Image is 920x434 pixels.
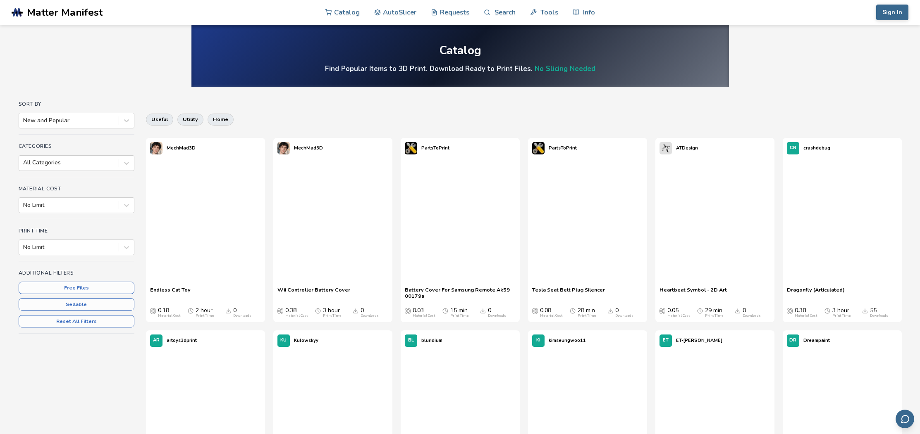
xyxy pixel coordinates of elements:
[803,336,830,345] p: Dreampaint
[196,314,214,318] div: Print Time
[315,307,321,314] span: Average Print Time
[19,282,134,294] button: Free Files
[705,314,723,318] div: Print Time
[787,287,845,299] a: Dragonfly (Articulated)
[743,307,761,318] div: 0
[413,307,435,318] div: 0.03
[405,307,411,314] span: Average Cost
[23,244,25,251] input: No Limit
[285,307,308,318] div: 0.38
[832,307,851,318] div: 3 hour
[285,314,308,318] div: Material Cost
[277,307,283,314] span: Average Cost
[208,114,234,125] button: home
[150,287,191,299] a: Endless Cat Toy
[401,138,454,159] a: PartsToPrint's profilePartsToPrint
[146,114,173,125] button: useful
[540,307,562,318] div: 0.08
[787,307,793,314] span: Average Cost
[667,307,690,318] div: 0.05
[532,287,605,299] a: Tesla Seat Belt Plug Silencer
[225,307,231,314] span: Downloads
[442,307,448,314] span: Average Print Time
[480,307,486,314] span: Downloads
[803,144,830,152] p: crashdebug
[676,144,698,152] p: ATDesign
[540,314,562,318] div: Material Cost
[535,64,595,74] a: No Slicing Needed
[23,202,25,209] input: No Limit
[536,338,540,343] span: KI
[615,314,633,318] div: Downloads
[870,314,888,318] div: Downloads
[789,338,796,343] span: DR
[19,186,134,192] h4: Material Cost
[824,307,830,314] span: Average Print Time
[660,307,665,314] span: Average Cost
[158,314,180,318] div: Material Cost
[663,338,669,343] span: ET
[615,307,633,318] div: 0
[528,138,581,159] a: PartsToPrint's profilePartsToPrint
[158,307,180,318] div: 0.18
[413,314,435,318] div: Material Cost
[660,287,727,299] a: Heartbeat Symbol - 2D Art
[705,307,723,318] div: 29 min
[795,314,817,318] div: Material Cost
[667,314,690,318] div: Material Cost
[450,307,468,318] div: 15 min
[150,142,162,154] img: MechMad3D's profile
[150,307,156,314] span: Average Cost
[421,144,449,152] p: PartsToPrint
[353,307,358,314] span: Downloads
[167,144,196,152] p: MechMad3D
[277,287,350,299] a: Wii Controller Battery Cover
[421,336,442,345] p: bluridium
[233,314,251,318] div: Downloads
[19,298,134,311] button: Sellable
[607,307,613,314] span: Downloads
[578,307,596,318] div: 28 min
[405,287,516,299] span: Battery Cover For Samsung Remote Ak59 00179a
[188,307,194,314] span: Average Print Time
[27,7,103,18] span: Matter Manifest
[439,44,481,57] div: Catalog
[273,138,327,159] a: MechMad3D's profileMechMad3D
[325,64,595,74] h4: Find Popular Items to 3D Print. Download Ready to Print Files.
[19,101,134,107] h4: Sort By
[323,307,341,318] div: 3 hour
[570,307,576,314] span: Average Print Time
[23,159,25,166] input: All Categories
[488,314,506,318] div: Downloads
[697,307,703,314] span: Average Print Time
[19,315,134,327] button: Reset All Filters
[655,138,702,159] a: ATDesign's profileATDesign
[177,114,203,125] button: utility
[233,307,251,318] div: 0
[153,338,160,343] span: AR
[676,336,722,345] p: ET-[PERSON_NAME]
[361,307,379,318] div: 0
[408,338,414,343] span: BL
[146,138,200,159] a: MechMad3D's profileMechMad3D
[19,143,134,149] h4: Categories
[19,270,134,276] h4: Additional Filters
[19,228,134,234] h4: Print Time
[167,336,197,345] p: artoys3dprint
[795,307,817,318] div: 0.38
[876,5,908,20] button: Sign In
[743,314,761,318] div: Downloads
[735,307,741,314] span: Downloads
[294,336,318,345] p: Kulowskyy
[896,410,914,428] button: Send feedback via email
[549,336,586,345] p: kimseungwoo11
[361,314,379,318] div: Downloads
[532,142,545,154] img: PartsToPrint's profile
[323,314,341,318] div: Print Time
[862,307,868,314] span: Downloads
